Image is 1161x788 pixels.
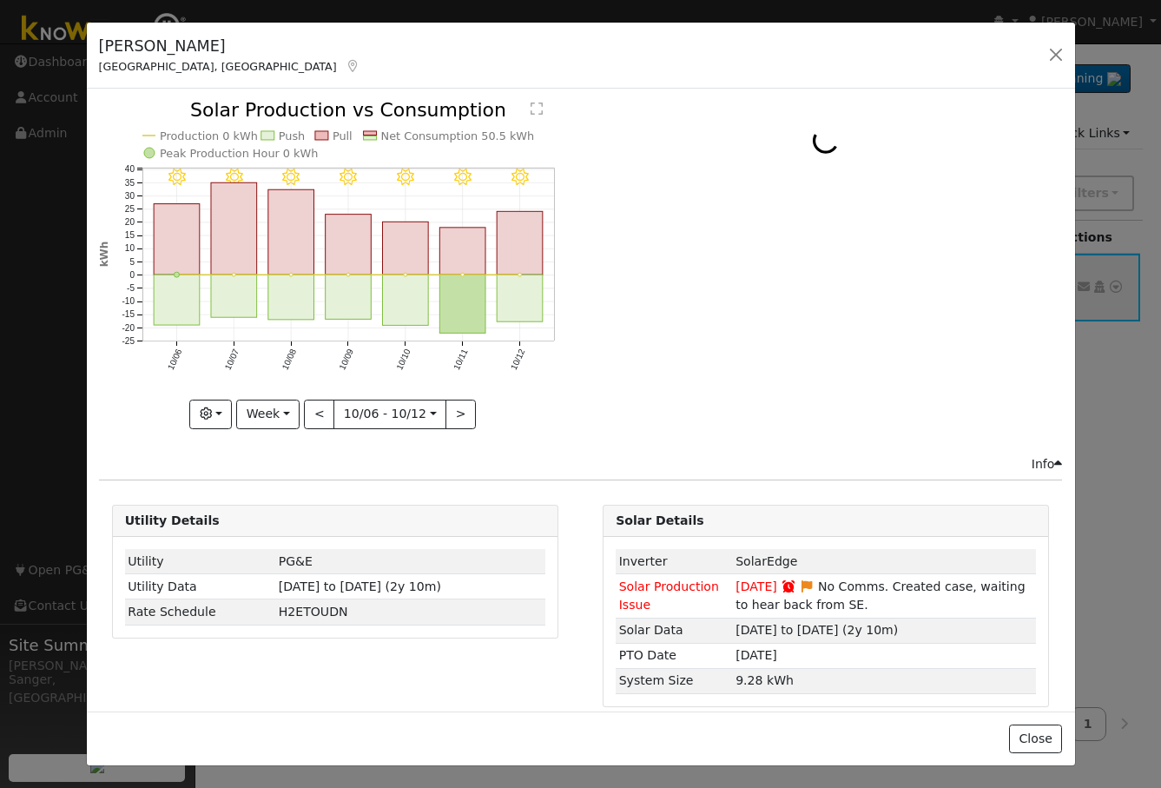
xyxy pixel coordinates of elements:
[122,323,135,333] text: -20
[325,275,371,320] rect: onclick=""
[160,147,319,160] text: Peak Production Hour 0 kWh
[736,623,898,637] span: [DATE] to [DATE] (2y 10m)
[511,169,529,186] i: 10/12 - Clear
[129,270,135,280] text: 0
[616,668,733,693] td: System Size
[325,215,371,275] rect: onclick=""
[160,129,258,142] text: Production 0 kWh
[346,274,350,277] circle: onclick=""
[333,129,353,142] text: Pull
[99,60,337,73] span: [GEOGRAPHIC_DATA], [GEOGRAPHIC_DATA]
[166,348,184,372] text: 10/06
[232,274,235,277] circle: onclick=""
[799,580,815,593] i: Edit Issue
[439,275,485,334] rect: onclick=""
[124,178,135,188] text: 35
[129,257,135,267] text: 5
[616,643,733,668] td: PTO Date
[124,204,135,214] text: 25
[509,348,527,372] text: 10/12
[124,231,135,241] text: 15
[380,129,534,142] text: Net Consumption 50.5 kWh
[124,244,135,254] text: 10
[125,549,276,574] td: Utility
[268,190,314,275] rect: onclick=""
[616,513,703,527] strong: Solar Details
[461,274,465,277] circle: onclick=""
[222,348,241,372] text: 10/07
[397,169,414,186] i: 10/10 - Clear
[279,554,313,568] span: ID: 910599, authorized: 01/01/20
[1009,725,1062,754] button: Close
[497,212,543,275] rect: onclick=""
[616,549,733,574] td: Inverter
[452,348,470,372] text: 10/11
[619,579,719,612] span: Solar Production Issue
[99,35,361,57] h5: [PERSON_NAME]
[211,183,257,275] rect: onclick=""
[497,275,543,322] rect: onclick=""
[382,275,428,326] rect: onclick=""
[382,222,428,275] rect: onclick=""
[225,169,242,186] i: 10/07 - Clear
[333,400,446,429] button: 10/06 - 10/12
[190,99,506,121] text: Solar Production vs Consumption
[122,297,135,307] text: -10
[736,579,777,593] span: [DATE]
[445,400,476,429] button: >
[454,169,472,186] i: 10/11 - Clear
[154,275,200,326] rect: onclick=""
[268,275,314,321] rect: onclick=""
[211,275,257,318] rect: onclick=""
[394,348,412,372] text: 10/10
[236,400,300,429] button: Week
[174,273,179,278] circle: onclick=""
[736,579,1025,612] span: No Comms. Created case, waiting to hear back from SE.
[279,605,348,619] span: P
[279,579,441,593] span: [DATE] to [DATE] (2y 10m)
[736,648,777,662] span: [DATE]
[616,618,733,643] td: Solar Data
[531,102,543,116] text: 
[124,191,135,201] text: 30
[278,129,305,142] text: Push
[736,673,794,687] span: 9.28 kWh
[781,579,796,593] a: Snooze expired 01/17/2025
[125,513,220,527] strong: Utility Details
[282,169,300,186] i: 10/08 - Clear
[439,228,485,275] rect: onclick=""
[304,400,334,429] button: <
[168,169,185,186] i: 10/06 - Clear
[337,348,355,372] text: 10/09
[125,599,276,625] td: Rate Schedule
[124,218,135,228] text: 20
[280,348,298,372] text: 10/08
[518,274,521,277] circle: onclick=""
[122,336,135,346] text: -25
[340,169,357,186] i: 10/09 - Clear
[124,165,135,175] text: 40
[346,59,361,73] a: Map
[122,310,135,320] text: -15
[127,284,135,294] text: -5
[404,274,407,277] circle: onclick=""
[289,274,293,277] circle: onclick=""
[736,554,797,568] span: ID: 481778, authorized: 01/01/20
[125,574,276,599] td: Utility Data
[1032,455,1063,473] div: Info
[98,242,110,268] text: kWh
[154,204,200,275] rect: onclick=""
